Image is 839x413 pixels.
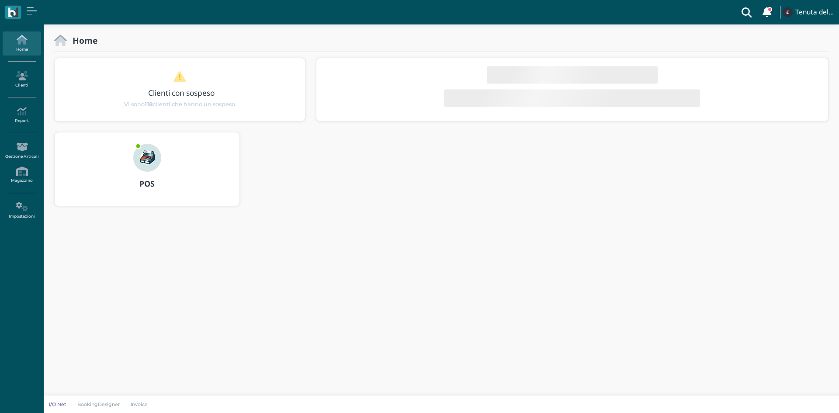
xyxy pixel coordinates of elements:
a: ... POS [54,132,240,217]
a: ... Tenuta del Barco [781,2,834,23]
b: 118 [145,101,153,108]
a: Report [3,103,41,127]
a: Magazzino [3,163,41,187]
h2: Home [67,36,97,45]
a: Gestione Articoli [3,139,41,163]
img: ... [783,7,792,17]
img: logo [8,7,18,17]
h3: Clienti con sospeso [73,89,290,97]
h4: Tenuta del Barco [795,9,834,16]
iframe: Help widget launcher [777,386,832,406]
a: Home [3,31,41,56]
div: 1 / 1 [55,58,305,121]
a: Clienti con sospeso Vi sono118clienti che hanno un sospeso [71,71,288,108]
a: Clienti [3,67,41,91]
span: Vi sono clienti che hanno un sospeso [124,100,235,108]
img: ... [133,144,161,172]
a: Impostazioni [3,198,41,222]
b: POS [139,178,155,189]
